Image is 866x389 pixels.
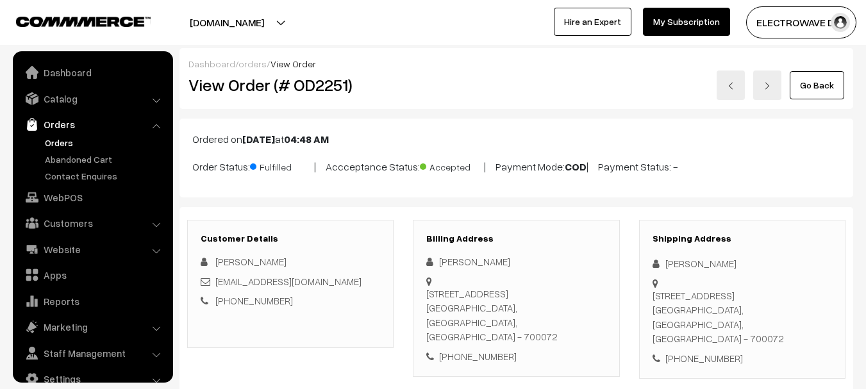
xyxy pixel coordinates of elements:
[201,233,380,244] h3: Customer Details
[16,211,169,235] a: Customers
[192,131,840,147] p: Ordered on at
[145,6,309,38] button: [DOMAIN_NAME]
[727,82,735,90] img: left-arrow.png
[16,263,169,286] a: Apps
[554,8,631,36] a: Hire an Expert
[238,58,267,69] a: orders
[16,87,169,110] a: Catalog
[250,157,314,174] span: Fulfilled
[426,254,606,269] div: [PERSON_NAME]
[42,136,169,149] a: Orders
[426,233,606,244] h3: Billing Address
[565,160,587,173] b: COD
[215,295,293,306] a: [PHONE_NUMBER]
[188,58,235,69] a: Dashboard
[215,256,287,267] span: [PERSON_NAME]
[16,238,169,261] a: Website
[16,13,128,28] a: COMMMERCE
[426,286,606,344] div: [STREET_ADDRESS] [GEOGRAPHIC_DATA], [GEOGRAPHIC_DATA], [GEOGRAPHIC_DATA] - 700072
[188,57,844,70] div: / /
[426,349,606,364] div: [PHONE_NUMBER]
[420,157,484,174] span: Accepted
[831,13,850,32] img: user
[16,186,169,209] a: WebPOS
[790,71,844,99] a: Go Back
[16,61,169,84] a: Dashboard
[653,233,832,244] h3: Shipping Address
[271,58,316,69] span: View Order
[42,153,169,166] a: Abandoned Cart
[643,8,730,36] a: My Subscription
[242,133,275,145] b: [DATE]
[42,169,169,183] a: Contact Enquires
[16,113,169,136] a: Orders
[653,288,832,346] div: [STREET_ADDRESS] [GEOGRAPHIC_DATA], [GEOGRAPHIC_DATA], [GEOGRAPHIC_DATA] - 700072
[763,82,771,90] img: right-arrow.png
[16,17,151,26] img: COMMMERCE
[16,342,169,365] a: Staff Management
[16,290,169,313] a: Reports
[284,133,329,145] b: 04:48 AM
[653,351,832,366] div: [PHONE_NUMBER]
[188,75,394,95] h2: View Order (# OD2251)
[746,6,856,38] button: ELECTROWAVE DE…
[653,256,832,271] div: [PERSON_NAME]
[215,276,362,287] a: [EMAIL_ADDRESS][DOMAIN_NAME]
[16,315,169,338] a: Marketing
[192,157,840,174] p: Order Status: | Accceptance Status: | Payment Mode: | Payment Status: -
